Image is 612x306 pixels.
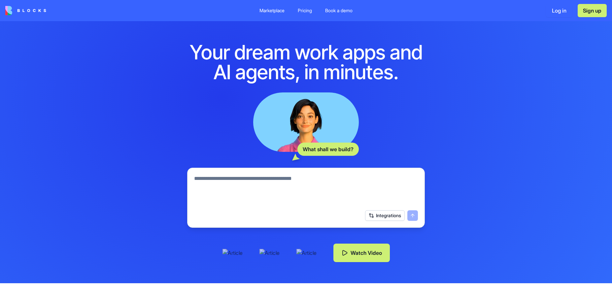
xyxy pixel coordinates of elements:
div: Book a demo [325,7,353,14]
img: Article [296,249,323,257]
button: Sign up [578,4,607,17]
a: Pricing [292,5,317,17]
button: Log in [546,4,572,17]
div: Marketplace [259,7,285,14]
h1: Your dream work apps and AI agents, in minutes. [179,42,433,82]
img: Article [259,249,286,257]
button: Integrations [365,210,405,221]
img: logo [5,6,46,15]
img: Article [222,249,249,257]
button: Watch Video [333,244,390,262]
div: What shall we build? [297,143,359,156]
a: Book a demo [320,5,358,17]
div: Pricing [298,7,312,14]
a: Marketplace [254,5,290,17]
